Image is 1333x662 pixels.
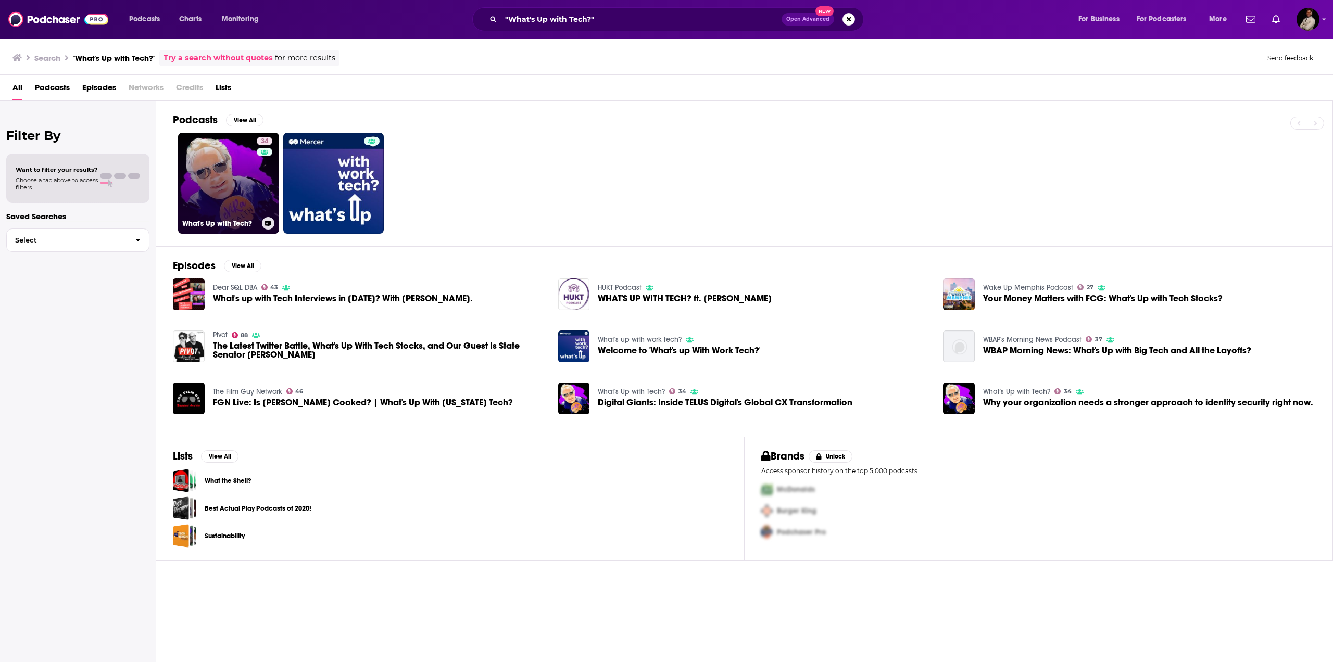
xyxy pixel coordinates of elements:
a: WBAP's Morning News Podcast [983,335,1082,344]
p: Access sponsor history on the top 5,000 podcasts. [761,467,1316,475]
button: open menu [1071,11,1133,28]
span: Want to filter your results? [16,166,98,173]
a: WHAT'S UP WITH TECH? ft. HARSH KEWALRAMANI [598,294,772,303]
img: Second Pro Logo [757,500,777,521]
span: Podcasts [35,79,70,100]
a: ListsView All [173,450,238,463]
button: Show profile menu [1297,8,1319,31]
a: EpisodesView All [173,259,261,272]
span: 34 [261,136,268,147]
img: What's up with Tech Interviews in 2023? With Jeremiah Peschka. [173,278,205,310]
span: Burger King [777,506,816,515]
a: What's up with Tech Interviews in 2023? With Jeremiah Peschka. [213,294,473,303]
span: Select [7,237,127,244]
a: 27 [1077,284,1093,290]
span: Podcasts [129,12,160,27]
a: The Latest Twitter Battle, What's Up With Tech Stocks, and Our Guest Is State Senator Mallory McM... [213,341,546,359]
a: Best Actual Play Podcasts of 2020! [173,497,196,520]
span: for more results [275,52,335,64]
a: Dear SQL DBA [213,283,257,292]
img: Welcome to 'What's up With Work Tech?' [558,330,590,362]
a: Try a search without quotes [164,52,273,64]
a: All [12,79,22,100]
h3: What's Up with Tech? [182,219,258,228]
a: Show notifications dropdown [1268,10,1284,28]
a: Pivot [213,330,228,339]
a: Show notifications dropdown [1242,10,1260,28]
p: Saved Searches [6,211,149,221]
a: 34What's Up with Tech? [178,133,279,234]
h2: Podcasts [173,113,218,126]
button: open menu [1130,11,1202,28]
h2: Brands [761,450,804,463]
img: Podchaser - Follow, Share and Rate Podcasts [8,9,108,29]
a: What the Shell? [205,475,251,487]
span: For Business [1078,12,1120,27]
span: Monitoring [222,12,259,27]
span: WHAT'S UP WITH TECH? ft. [PERSON_NAME] [598,294,772,303]
img: Digital Giants: Inside TELUS Digital's Global CX Transformation [558,383,590,414]
span: McDonalds [777,485,815,494]
span: FGN Live: Is [PERSON_NAME] Cooked? | What's Up With [US_STATE] Tech? [213,398,513,407]
a: HUKT Podcast [598,283,642,292]
a: The Film Guy Network [213,387,282,396]
a: Wake Up Memphis Podcast [983,283,1073,292]
span: Episodes [82,79,116,100]
a: WHAT'S UP WITH TECH? ft. HARSH KEWALRAMANI [558,278,590,310]
a: The Latest Twitter Battle, What's Up With Tech Stocks, and Our Guest Is State Senator Mallory McM... [173,330,205,362]
button: open menu [215,11,272,28]
a: Digital Giants: Inside TELUS Digital's Global CX Transformation [598,398,852,407]
button: open menu [122,11,173,28]
span: Open Advanced [786,17,829,22]
a: 34 [1054,388,1072,394]
a: Welcome to 'What's up With Work Tech?' [598,346,760,355]
h3: "What's Up with Tech?" [73,53,155,63]
button: open menu [1202,11,1240,28]
span: 27 [1087,285,1093,290]
h2: Lists [173,450,193,463]
a: FGN Live: Is Hugh Freeze Cooked? | What's Up With Texas Tech? [213,398,513,407]
a: What's Up with Tech? [983,387,1050,396]
a: What's up with work tech? [598,335,682,344]
h2: Episodes [173,259,216,272]
span: What the Shell? [173,469,196,492]
img: Your Money Matters with FCG: What's Up with Tech Stocks? [943,278,975,310]
span: Podchaser Pro [777,528,826,537]
img: FGN Live: Is Hugh Freeze Cooked? | What's Up With Texas Tech? [173,383,205,414]
span: Why your organization needs a stronger approach to identity security right now. [983,398,1313,407]
a: Lists [216,79,231,100]
div: Search podcasts, credits, & more... [482,7,874,31]
a: Best Actual Play Podcasts of 2020! [205,503,311,514]
a: 34 [257,137,272,145]
a: PodcastsView All [173,113,263,126]
span: Choose a tab above to access filters. [16,176,98,191]
a: Charts [172,11,208,28]
img: WBAP Morning News: What's Up with Big Tech and All the Layoffs? [943,330,975,362]
span: Sustainability [173,524,196,548]
a: Your Money Matters with FCG: What's Up with Tech Stocks? [983,294,1223,303]
a: 46 [286,388,304,394]
span: 88 [241,333,248,338]
span: 46 [295,389,303,394]
a: 37 [1086,336,1102,342]
a: What's Up with Tech? [598,387,665,396]
span: Charts [179,12,202,27]
span: 43 [270,285,278,290]
button: Open AdvancedNew [782,13,834,26]
span: 34 [678,389,686,394]
button: Select [6,228,149,252]
img: Why your organization needs a stronger approach to identity security right now. [943,383,975,414]
button: View All [201,450,238,463]
span: New [815,6,834,16]
span: 37 [1095,337,1102,342]
a: WBAP Morning News: What's Up with Big Tech and All the Layoffs? [983,346,1251,355]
